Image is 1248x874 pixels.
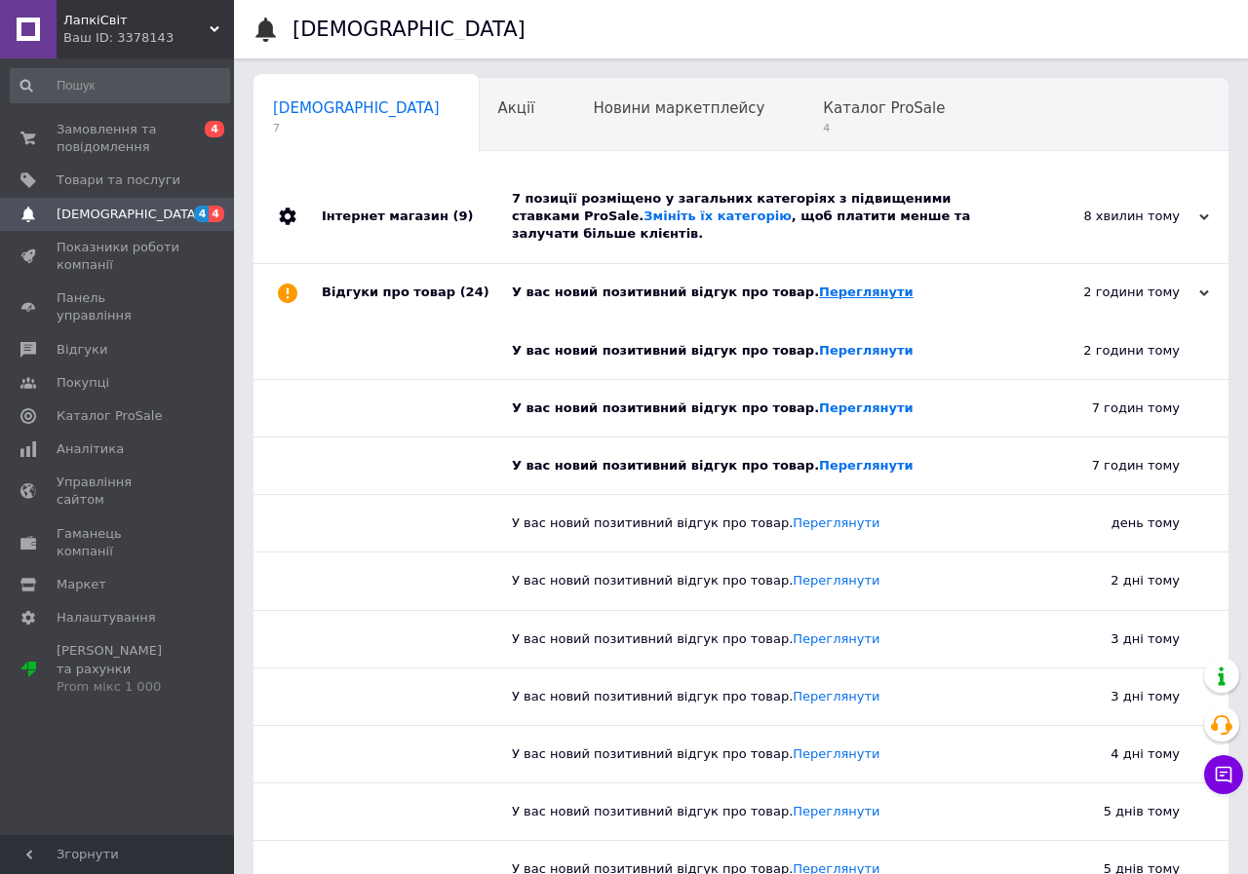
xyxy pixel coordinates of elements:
span: Товари та послуги [57,171,180,189]
div: У вас новий позитивний відгук про товар. [512,457,985,475]
div: 2 години тому [985,323,1228,379]
div: 7 позиції розміщено у загальних категоріях з підвищеними ставками ProSale. , щоб платити менше та... [512,190,1014,244]
div: У вас новий позитивний відгук про товар. [512,745,985,763]
span: Управління сайтом [57,474,180,509]
div: У вас новий позитивний відгук про товар. [512,630,985,648]
span: 7 [273,121,440,135]
div: У вас новий позитивний відгук про товар. [512,399,985,417]
span: Акції [498,99,535,117]
div: Prom мікс 1 000 [57,678,180,696]
a: Переглянути [793,573,879,588]
a: Переглянути [819,400,914,415]
span: (24) [460,285,489,299]
span: [DEMOGRAPHIC_DATA] [273,99,440,117]
span: 4 [209,206,224,222]
a: Переглянути [819,343,914,358]
input: Пошук [10,68,230,103]
span: Показники роботи компанії [57,239,180,274]
span: Новини маркетплейсу [593,99,764,117]
div: Ваш ID: 3378143 [63,29,234,47]
span: 4 [823,121,945,135]
div: 2 години тому [1014,284,1209,301]
div: У вас новий позитивний відгук про товар. [512,284,1014,301]
a: Переглянути [819,458,914,473]
span: 4 [205,121,224,137]
div: У вас новий позитивний відгук про товар. [512,514,985,532]
div: У вас новий позитивний відгук про товар. [512,688,985,705]
div: 7 годин тому [985,380,1228,437]
span: Відгуки [57,341,107,359]
span: Каталог ProSale [57,407,162,425]
div: 7 годин тому [985,437,1228,494]
span: 4 [194,206,210,222]
div: У вас новий позитивний відгук про товар. [512,572,985,589]
div: У вас новий позитивний відгук про товар. [512,342,985,360]
span: Замовлення та повідомлення [57,121,180,156]
div: 2 дні тому [985,552,1228,609]
a: Переглянути [793,746,879,761]
button: Чат з покупцем [1204,755,1243,794]
span: Налаштування [57,609,156,627]
span: Аналітика [57,440,124,458]
div: 3 дні тому [985,668,1228,725]
a: Переглянути [793,515,879,530]
span: Покупці [57,374,109,392]
span: ЛапкіСвіт [63,12,210,29]
a: Переглянути [793,689,879,703]
span: Гаманець компанії [57,525,180,560]
div: 4 дні тому [985,726,1228,782]
span: [DEMOGRAPHIC_DATA] [57,206,201,223]
span: Каталог ProSale [823,99,945,117]
span: Панель управління [57,289,180,324]
h1: [DEMOGRAPHIC_DATA] [292,18,526,41]
div: 8 хвилин тому [1014,208,1209,225]
div: Відгуки про товар [322,264,512,323]
a: Переглянути [793,804,879,818]
a: Переглянути [793,631,879,646]
div: У вас новий позитивний відгук про товар. [512,803,985,820]
a: Переглянути [819,285,914,299]
div: Інтернет магазин [322,171,512,263]
span: Маркет [57,576,106,593]
span: (9) [452,209,473,223]
a: Змініть їх категорію [643,209,791,223]
div: 3 дні тому [985,611,1228,667]
span: [PERSON_NAME] та рахунки [57,642,180,696]
div: 5 днів тому [985,783,1228,840]
div: день тому [985,495,1228,551]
